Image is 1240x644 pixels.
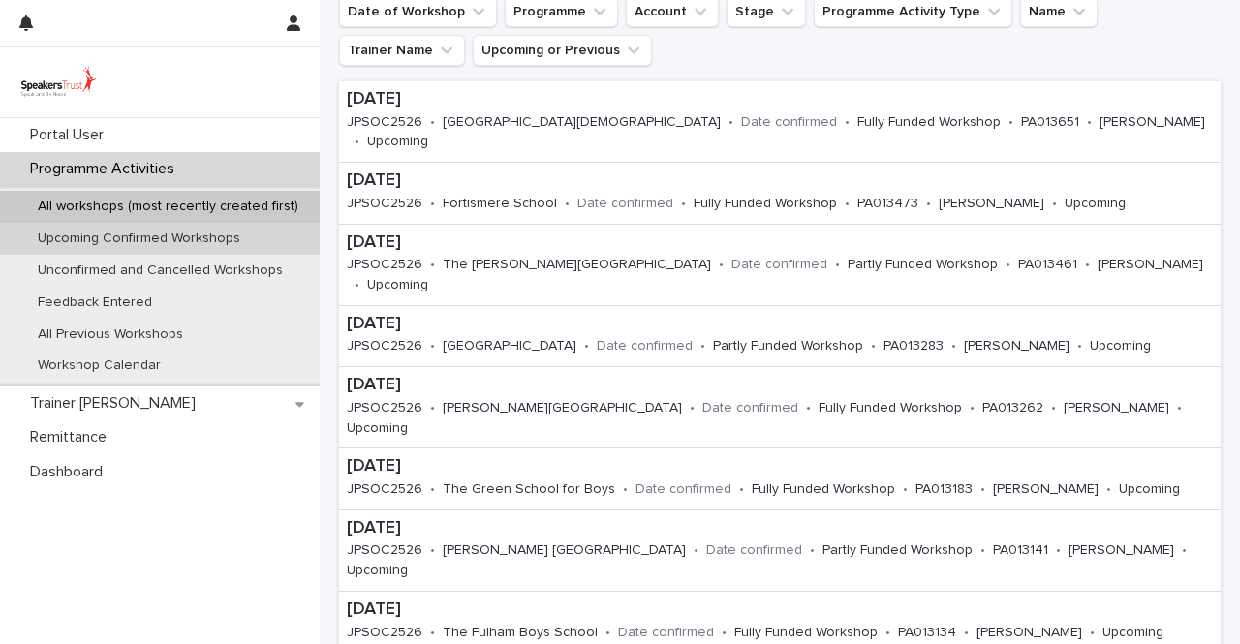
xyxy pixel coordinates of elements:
p: [DATE] [347,170,1180,192]
a: [DATE]JPSOC2526•[PERSON_NAME] [GEOGRAPHIC_DATA]•Date confirmed•Partly Funded Workshop•PA013141•[P... [339,510,1221,592]
p: • [970,400,975,416]
p: • [565,196,570,212]
p: PA013651 [1021,114,1079,131]
p: Date confirmed [741,114,837,131]
p: • [681,196,686,212]
p: Portal User [22,126,119,144]
p: • [430,542,435,559]
p: • [1056,542,1061,559]
p: • [430,338,435,354]
a: [DATE]JPSOC2526•[PERSON_NAME][GEOGRAPHIC_DATA]•Date confirmed•Fully Funded Workshop•PA013262•[PER... [339,367,1221,448]
p: [DATE] [347,375,1213,396]
p: Date confirmed [577,196,673,212]
p: JPSOC2526 [347,114,422,131]
a: [DATE]JPSOC2526•Fortismere School•Date confirmed•Fully Funded Workshop•PA013473•[PERSON_NAME]•Upc... [339,163,1221,224]
p: • [1077,338,1082,354]
p: Upcoming [347,563,408,579]
p: JPSOC2526 [347,196,422,212]
p: • [1052,196,1057,212]
p: [GEOGRAPHIC_DATA] [443,338,576,354]
p: JPSOC2526 [347,542,422,559]
p: Date confirmed [702,400,798,416]
p: Upcoming [367,134,428,150]
p: JPSOC2526 [347,257,422,273]
p: PA013141 [993,542,1048,559]
p: [PERSON_NAME] [1100,114,1205,131]
p: • [1008,114,1013,131]
p: Fortismere School [443,196,557,212]
p: Unconfirmed and Cancelled Workshops [22,262,298,279]
p: • [964,625,969,641]
p: • [430,481,435,498]
p: • [1006,257,1010,273]
p: Partly Funded Workshop [713,338,863,354]
p: [DATE] [347,314,1205,335]
p: • [1051,400,1056,416]
p: • [584,338,589,354]
p: • [739,481,744,498]
p: Upcoming [1065,196,1126,212]
p: All workshops (most recently created first) [22,199,314,215]
p: [PERSON_NAME] [939,196,1044,212]
p: PA013461 [1018,257,1077,273]
p: The [PERSON_NAME][GEOGRAPHIC_DATA] [443,257,711,273]
p: Date confirmed [706,542,802,559]
p: The Green School for Boys [443,481,615,498]
p: All Previous Workshops [22,326,199,343]
p: Partly Funded Workshop [822,542,973,559]
p: • [845,114,850,131]
p: The Fulham Boys School [443,625,598,641]
p: • [980,481,985,498]
p: Upcoming Confirmed Workshops [22,230,256,247]
p: • [694,542,698,559]
p: • [722,625,727,641]
p: Fully Funded Workshop [857,114,1001,131]
p: • [430,196,435,212]
p: [DATE] [347,89,1213,110]
p: PA013134 [898,625,956,641]
p: PA013283 [883,338,944,354]
button: Upcoming or Previous [473,35,652,66]
p: PA013183 [915,481,973,498]
p: Date confirmed [731,257,827,273]
p: Partly Funded Workshop [848,257,998,273]
a: [DATE]JPSOC2526•[GEOGRAPHIC_DATA][DEMOGRAPHIC_DATA]•Date confirmed•Fully Funded Workshop•PA013651... [339,81,1221,163]
p: Feedback Entered [22,294,168,311]
p: [PERSON_NAME] [1098,257,1203,273]
p: • [951,338,956,354]
p: • [1177,400,1182,416]
p: • [1085,257,1090,273]
p: Date confirmed [618,625,714,641]
p: • [1090,625,1095,641]
p: Upcoming [1119,481,1180,498]
p: • [806,400,811,416]
p: • [355,277,359,293]
p: • [871,338,876,354]
p: • [690,400,695,416]
p: Upcoming [367,277,428,293]
p: • [623,481,628,498]
p: Dashboard [22,463,118,481]
p: JPSOC2526 [347,481,422,498]
p: • [845,196,850,212]
p: • [355,134,359,150]
p: • [810,542,815,559]
p: [PERSON_NAME] [1069,542,1174,559]
p: JPSOC2526 [347,625,422,641]
p: [DATE] [347,599,1213,621]
p: Programme Activities [22,160,190,178]
p: [PERSON_NAME] [GEOGRAPHIC_DATA] [443,542,686,559]
p: Date confirmed [597,338,693,354]
p: • [430,625,435,641]
p: [DATE] [347,518,1213,539]
p: Remittance [22,428,122,446]
p: Upcoming [347,420,408,437]
p: [GEOGRAPHIC_DATA][DEMOGRAPHIC_DATA] [443,114,721,131]
p: [PERSON_NAME] [964,338,1069,354]
p: • [430,400,435,416]
p: • [1182,542,1187,559]
img: UVamC7uQTJC0k9vuxGLS [15,63,102,102]
p: [DATE] [347,456,1213,477]
p: • [903,481,908,498]
p: [DATE] [347,232,1213,254]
